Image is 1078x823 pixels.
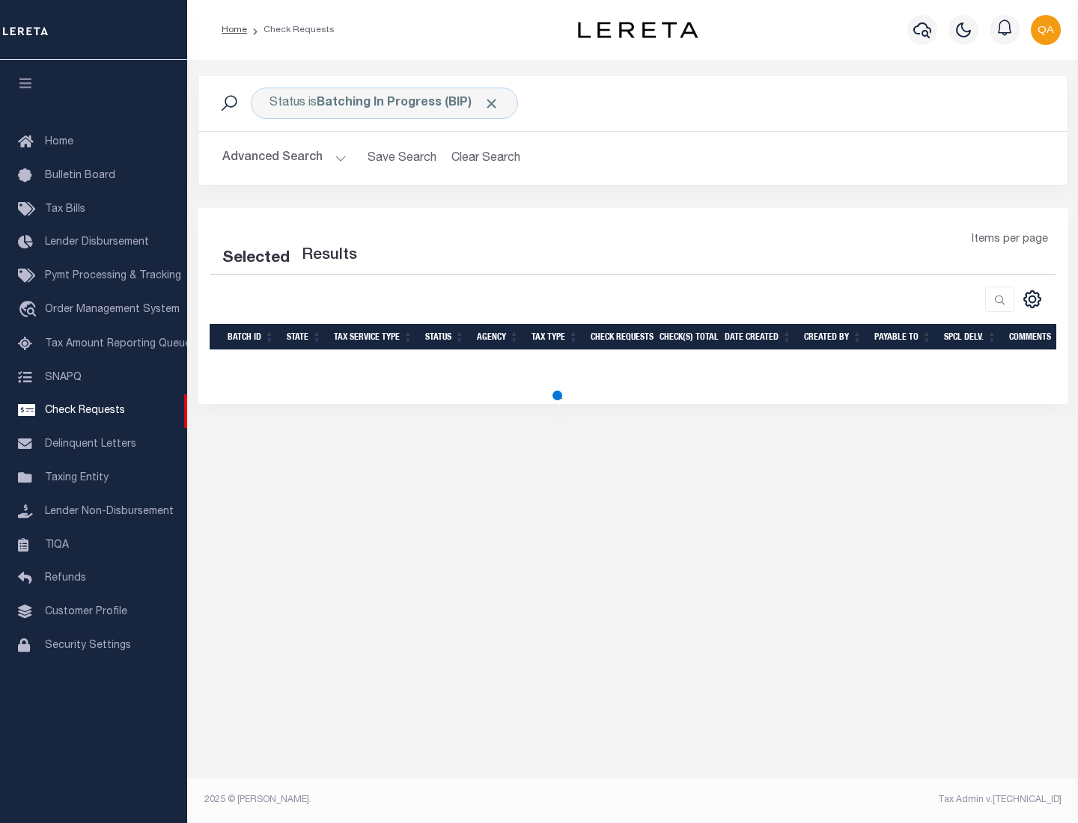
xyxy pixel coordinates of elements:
[18,301,42,320] i: travel_explore
[654,324,719,350] th: Check(s) Total
[45,372,82,382] span: SNAPQ
[1031,15,1061,45] img: svg+xml;base64,PHN2ZyB4bWxucz0iaHR0cDovL3d3dy53My5vcmcvMjAwMC9zdmciIHBvaW50ZXItZXZlbnRzPSJub25lIi...
[45,171,115,181] span: Bulletin Board
[281,324,328,350] th: State
[251,88,518,119] div: Click to Edit
[45,640,131,651] span: Security Settings
[471,324,526,350] th: Agency
[247,23,335,37] li: Check Requests
[798,324,868,350] th: Created By
[222,25,247,34] a: Home
[45,137,73,147] span: Home
[45,507,174,517] span: Lender Non-Disbursement
[359,144,445,173] button: Save Search
[45,406,125,416] span: Check Requests
[45,204,85,215] span: Tax Bills
[222,247,290,271] div: Selected
[1003,324,1071,350] th: Comments
[578,22,698,38] img: logo-dark.svg
[45,237,149,248] span: Lender Disbursement
[302,244,357,268] label: Results
[193,793,633,807] div: 2025 © [PERSON_NAME].
[938,324,1003,350] th: Spcl Delv.
[484,96,499,111] span: Click to Remove
[45,473,109,483] span: Taxing Entity
[45,305,180,315] span: Order Management System
[972,232,1048,248] span: Items per page
[445,144,527,173] button: Clear Search
[419,324,471,350] th: Status
[222,324,281,350] th: Batch Id
[328,324,419,350] th: Tax Service Type
[45,573,86,584] span: Refunds
[526,324,585,350] th: Tax Type
[45,607,127,617] span: Customer Profile
[222,144,347,173] button: Advanced Search
[585,324,654,350] th: Check Requests
[45,271,181,281] span: Pymt Processing & Tracking
[868,324,938,350] th: Payable To
[644,793,1062,807] div: Tax Admin v.[TECHNICAL_ID]
[45,539,69,550] span: TIQA
[45,439,136,450] span: Delinquent Letters
[317,97,499,109] b: Batching In Progress (BIP)
[45,339,191,349] span: Tax Amount Reporting Queue
[719,324,798,350] th: Date Created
